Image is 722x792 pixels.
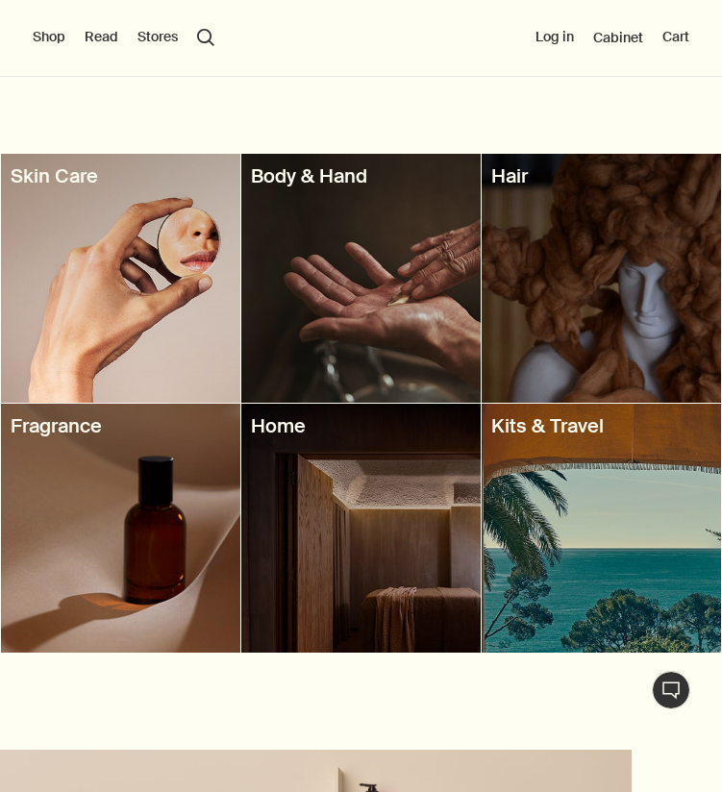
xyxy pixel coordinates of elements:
[652,671,690,709] button: Chat en direct
[11,163,231,189] h3: Skin Care
[1,154,240,403] a: decorativeSkin Care
[593,29,643,46] a: Cabinet
[1,404,240,653] a: decorativeFragrance
[85,28,118,47] button: Read
[251,163,471,189] h3: Body & Hand
[251,413,471,439] h3: Home
[241,154,481,403] a: decorativeBody & Hand
[535,28,574,47] button: Log in
[482,154,721,403] a: decorativeHair
[33,28,65,47] button: Shop
[241,404,481,653] a: decorativeHome
[662,28,689,47] button: Cart
[11,413,231,439] h3: Fragrance
[137,28,178,47] button: Stores
[491,413,711,439] h3: Kits & Travel
[197,29,214,46] button: Open search
[491,163,711,189] h3: Hair
[482,404,721,653] a: decorativeKits & Travel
